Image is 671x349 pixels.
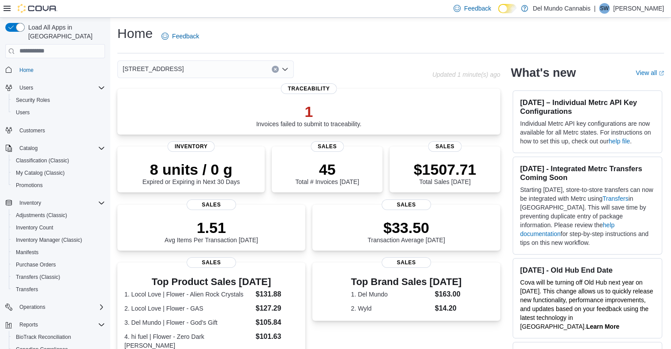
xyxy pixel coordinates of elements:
button: Inventory Count [9,221,109,234]
button: Transfers [9,283,109,296]
span: Security Roles [12,95,105,105]
button: Reports [2,319,109,331]
a: help file [609,138,630,145]
button: Inventory Manager (Classic) [9,234,109,246]
span: Purchase Orders [12,259,105,270]
a: Manifests [12,247,42,258]
span: Inventory Count [12,222,105,233]
a: Security Roles [12,95,53,105]
button: Clear input [272,66,279,73]
button: BioTrack Reconciliation [9,331,109,343]
span: BioTrack Reconciliation [16,334,71,341]
input: Dark Mode [498,4,517,13]
a: Classification (Classic) [12,155,73,166]
span: Reports [16,319,105,330]
button: Users [9,106,109,119]
button: Purchase Orders [9,259,109,271]
p: 45 [295,161,359,178]
span: Transfers [16,286,38,293]
dd: $163.00 [435,289,462,300]
div: Expired or Expiring in Next 30 Days [142,161,240,185]
span: Customers [19,127,45,134]
span: Traceability [281,83,337,94]
span: Classification (Classic) [16,157,69,164]
h3: Top Product Sales [DATE] [124,277,298,287]
button: Adjustments (Classic) [9,209,109,221]
a: Home [16,65,37,75]
a: Transfers [603,195,629,202]
span: Feedback [172,32,199,41]
dd: $105.84 [255,317,298,328]
button: Catalog [16,143,41,154]
span: Feedback [464,4,491,13]
span: BioTrack Reconciliation [12,332,105,342]
span: Inventory [168,141,215,152]
p: 1 [256,103,362,120]
span: Promotions [12,180,105,191]
span: Security Roles [16,97,50,104]
a: Users [12,107,33,118]
h2: What's new [511,66,576,80]
h1: Home [117,25,153,42]
span: Transfers [12,284,105,295]
span: Manifests [16,249,38,256]
div: Total Sales [DATE] [414,161,476,185]
dt: 1. Locol Love | Flower - Alien Rock Crystals [124,290,252,299]
span: Adjustments (Classic) [16,212,67,219]
button: Catalog [2,142,109,154]
dd: $101.63 [255,331,298,342]
span: Operations [16,302,105,312]
span: Manifests [12,247,105,258]
span: Load All Apps in [GEOGRAPHIC_DATA] [25,23,105,41]
div: Sarah White [599,3,610,14]
a: Promotions [12,180,46,191]
a: BioTrack Reconciliation [12,332,75,342]
h3: [DATE] – Individual Metrc API Key Configurations [520,98,655,116]
div: Transaction Average [DATE] [367,219,445,244]
button: Classification (Classic) [9,154,109,167]
span: My Catalog (Classic) [16,169,65,176]
a: Learn More [586,323,619,330]
p: 8 units / 0 g [142,161,240,178]
span: Cova will be turning off Old Hub next year on [DATE]. This change allows us to quickly release ne... [520,279,653,330]
h3: [DATE] - Integrated Metrc Transfers Coming Soon [520,164,655,182]
h3: Top Brand Sales [DATE] [351,277,462,287]
span: Sales [187,257,236,268]
dt: 2. Wyld [351,304,431,313]
span: Inventory [19,199,41,206]
span: Sales [187,199,236,210]
span: Promotions [16,182,43,189]
a: Transfers (Classic) [12,272,64,282]
span: Reports [19,321,38,328]
span: Inventory [16,198,105,208]
h3: [DATE] - Old Hub End Date [520,266,655,274]
span: Purchase Orders [16,261,56,268]
a: help documentation [520,221,615,237]
a: Adjustments (Classic) [12,210,71,221]
span: [STREET_ADDRESS] [123,64,184,74]
span: Transfers (Classic) [12,272,105,282]
button: Security Roles [9,94,109,106]
a: Customers [16,125,49,136]
p: Starting [DATE], store-to-store transfers can now be integrated with Metrc using in [GEOGRAPHIC_D... [520,185,655,247]
div: Total # Invoices [DATE] [295,161,359,185]
span: Transfers (Classic) [16,274,60,281]
a: View allExternal link [636,69,664,76]
span: Dark Mode [498,13,499,14]
span: Catalog [19,145,37,152]
button: Manifests [9,246,109,259]
span: Sales [428,141,461,152]
span: Inventory Count [16,224,53,231]
p: $1507.71 [414,161,476,178]
a: Transfers [12,284,41,295]
button: Operations [16,302,49,312]
dt: 3. Del Mundo | Flower - God's Gift [124,318,252,327]
button: My Catalog (Classic) [9,167,109,179]
p: Individual Metrc API key configurations are now available for all Metrc states. For instructions ... [520,119,655,146]
div: Invoices failed to submit to traceability. [256,103,362,128]
dd: $14.20 [435,303,462,314]
a: My Catalog (Classic) [12,168,68,178]
span: Adjustments (Classic) [12,210,105,221]
button: Customers [2,124,109,137]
